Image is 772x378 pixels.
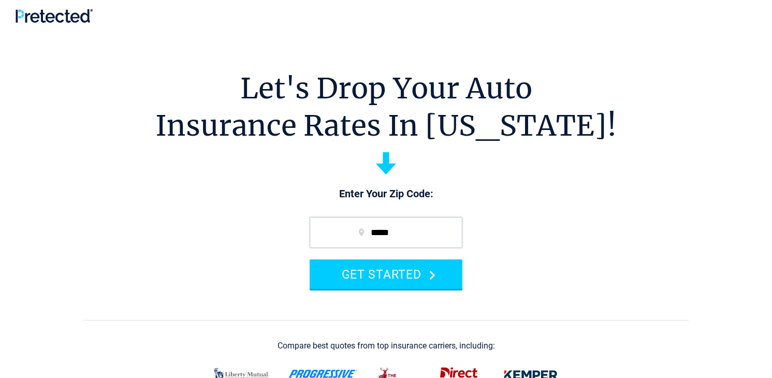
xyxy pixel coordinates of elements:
img: progressive [288,370,358,378]
h1: Let's Drop Your Auto Insurance Rates In [US_STATE]! [155,70,617,144]
div: Compare best quotes from top insurance carriers, including: [278,341,495,351]
input: zip code [310,217,462,248]
p: Enter Your Zip Code: [299,187,473,201]
button: GET STARTED [310,259,462,289]
img: Pretected Logo [16,9,93,23]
